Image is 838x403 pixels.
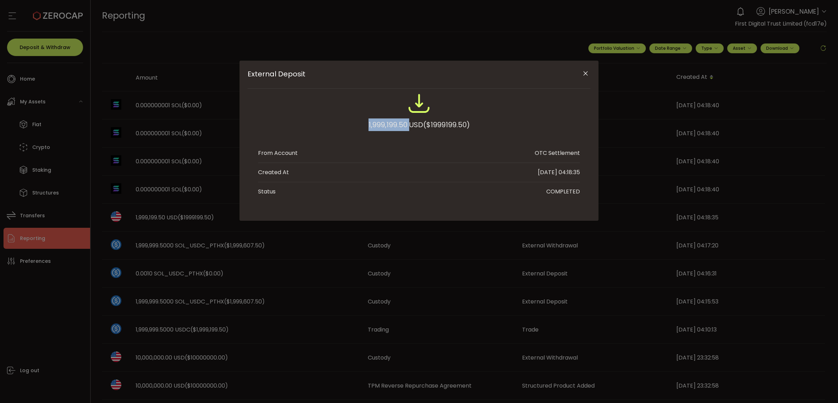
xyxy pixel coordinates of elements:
div: External Deposit [239,61,599,221]
button: Close [579,68,592,80]
div: OTC Settlement [535,149,580,157]
div: [DATE] 04:18:35 [538,168,580,177]
div: Created At [258,168,289,177]
div: COMPLETED [546,187,580,196]
div: From Account [258,149,298,157]
div: 1,999,199.50 USD [369,118,470,131]
span: External Deposit [248,70,556,78]
div: Status [258,187,276,196]
iframe: Chat Widget [803,369,838,403]
span: ($1999199.50) [423,118,470,131]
